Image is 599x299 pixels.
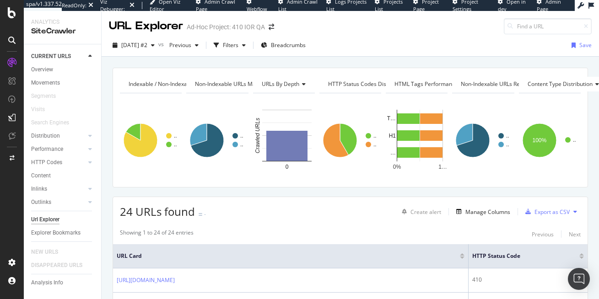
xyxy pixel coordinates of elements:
text: … [390,149,396,156]
text: .. [373,141,377,148]
div: Url Explorer [31,215,59,224]
a: [URL][DOMAIN_NAME] [117,276,175,285]
h4: Non-Indexable URLs Reasons [459,77,549,91]
div: Ad-Hoc Project: 410 IOR QA [187,22,265,32]
svg: A chart. [319,101,381,180]
div: Segments [31,91,56,101]
svg: A chart. [452,101,514,180]
text: .. [174,141,177,148]
button: Next [569,229,581,240]
div: URL Explorer [109,18,183,34]
div: Movements [31,78,60,88]
img: Equal [199,213,202,216]
button: Create alert [398,204,441,219]
div: Search Engines [31,118,69,128]
div: Inlinks [31,184,47,194]
a: Visits [31,105,54,114]
span: Breadcrumbs [271,41,306,49]
div: Showing 1 to 24 of 24 entries [120,229,194,240]
div: Next [569,230,581,238]
a: Distribution [31,131,86,141]
div: Save [579,41,592,49]
div: ReadOnly: [62,2,86,9]
div: DISAPPEARED URLS [31,261,82,270]
span: Webflow [247,5,267,12]
h4: Non-Indexable URLs Main Reason [193,77,294,91]
div: Analytics [31,18,94,26]
a: Search Engines [31,118,78,128]
text: T… [387,115,396,122]
span: Non-Indexable URLs Reasons [461,80,535,88]
div: Previous [532,230,554,238]
div: HTTP Codes [31,158,62,167]
button: Previous [532,229,554,240]
span: HTTP Status Codes Distribution [328,80,408,88]
text: .. [174,133,177,139]
button: Save [568,38,592,53]
button: Manage Columns [453,206,510,217]
text: H1 [389,133,396,139]
div: - [204,210,206,218]
text: .. [240,133,243,139]
a: Movements [31,78,95,88]
a: NEW URLS [31,247,67,257]
span: URL Card [117,252,458,260]
span: Non-Indexable URLs Main Reason [195,80,281,88]
a: Overview [31,65,95,75]
button: Previous [166,38,202,53]
div: Open Intercom Messenger [568,268,590,290]
div: Manage Columns [465,208,510,216]
div: Filters [223,41,238,49]
a: Analysis Info [31,278,95,288]
text: .. [240,141,243,148]
a: Content [31,171,95,181]
span: URLs by Depth [262,80,299,88]
text: 1… [438,164,447,170]
div: Outlinks [31,198,51,207]
div: 410 [472,276,584,284]
svg: A chart. [519,101,581,180]
div: Export as CSV [534,208,570,216]
input: Find a URL [504,18,592,34]
span: HTML Tags Performance for Indexable URLs [394,80,508,88]
a: DISAPPEARED URLS [31,261,92,270]
h4: Indexable / Non-Indexable URLs Distribution [127,77,254,91]
a: HTTP Codes [31,158,86,167]
text: .. [506,141,509,148]
a: CURRENT URLS [31,52,86,61]
div: CURRENT URLS [31,52,71,61]
div: Performance [31,144,63,154]
button: Export as CSV [522,204,570,219]
svg: A chart. [120,101,182,180]
a: Segments [31,91,65,101]
div: Explorer Bookmarks [31,228,81,238]
div: Distribution [31,131,60,141]
span: 2025 Oct. 2nd #2 [121,41,147,49]
span: vs [158,40,166,48]
div: Create alert [410,208,441,216]
text: .. [373,133,377,139]
h4: URLs by Depth [260,77,313,91]
span: Previous [166,41,191,49]
h4: HTTP Status Codes Distribution [326,77,421,91]
h4: HTML Tags Performance for Indexable URLs [393,77,522,91]
a: Performance [31,144,86,154]
a: Outlinks [31,198,86,207]
text: .. [506,133,509,139]
text: Crawled URLs [254,118,261,153]
div: A chart. [386,101,448,180]
span: Indexable / Non-Indexable URLs distribution [129,80,240,88]
a: Explorer Bookmarks [31,228,95,238]
div: SiteCrawler [31,26,94,37]
a: Inlinks [31,184,86,194]
text: 100% [532,137,546,144]
div: Visits [31,105,45,114]
text: 0% [393,164,401,170]
span: HTTP Status Code [472,252,566,260]
svg: A chart. [253,101,315,180]
a: Url Explorer [31,215,95,224]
